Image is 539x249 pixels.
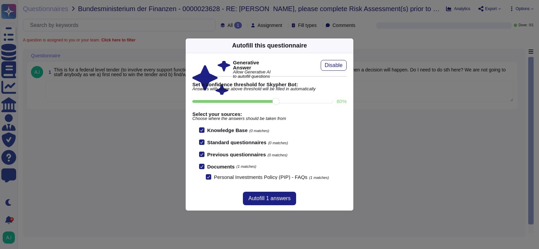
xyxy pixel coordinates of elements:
div: Autofill this questionnaire [232,41,307,50]
b: Documents [207,164,235,169]
span: (0 matches) [267,153,287,157]
button: Disable [321,60,347,71]
span: Personal Investments Policy (PIP) - FAQs [214,174,308,180]
span: (0 matches) [249,129,269,133]
span: (1 matches) [309,176,329,180]
span: Disable [325,63,343,68]
span: (1 matches) [236,165,256,168]
span: Autofill 1 answers [248,196,290,201]
b: Previous questionnaires [207,152,266,157]
label: 80 % [337,99,347,104]
span: Allow Generative AI to autofill questions [233,70,271,79]
span: Choose where the answers should be taken from [192,117,347,121]
button: Autofill 1 answers [243,192,296,205]
b: Select your sources: [192,112,347,117]
span: (0 matches) [268,141,288,145]
b: Standard questionnaires [207,139,266,145]
span: Answers with score above threshold will be filled in automatically [192,87,347,91]
b: Set a confidence threshold for Skypher Bot: [192,82,347,87]
b: Generative Answer [233,60,271,70]
b: Knowledge Base [207,127,248,133]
